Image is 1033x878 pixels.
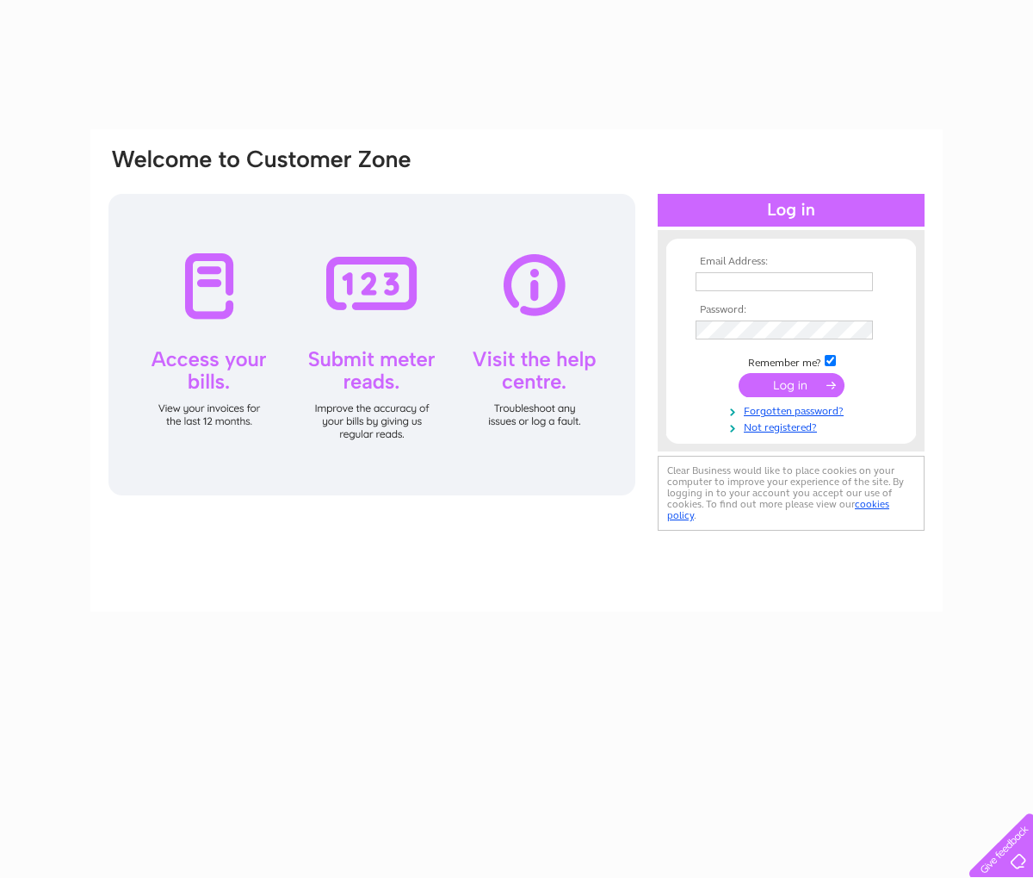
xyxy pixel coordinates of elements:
th: Email Address: [691,256,891,268]
th: Password: [691,304,891,316]
a: cookies policy [667,498,889,521]
td: Remember me? [691,352,891,370]
a: Forgotten password? [696,402,891,418]
input: Submit [739,373,844,397]
div: Clear Business would like to place cookies on your computer to improve your experience of the sit... [658,456,925,531]
a: Not registered? [696,418,891,434]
